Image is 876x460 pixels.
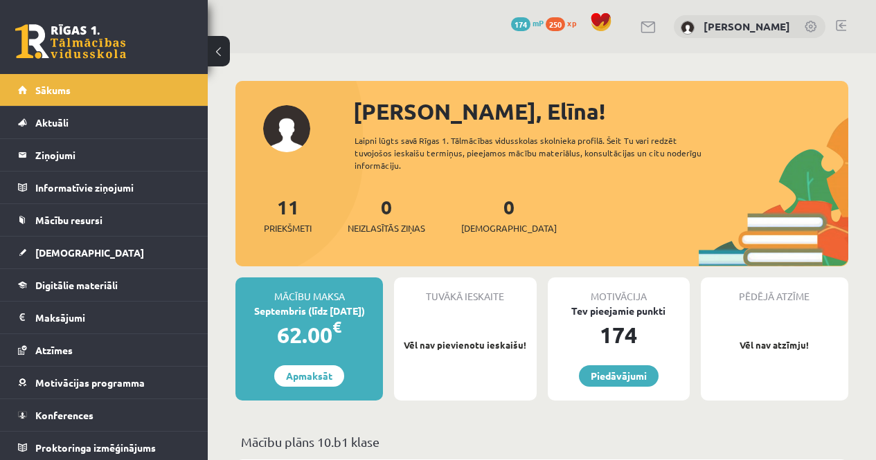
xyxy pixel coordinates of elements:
[704,19,790,33] a: [PERSON_NAME]
[35,376,145,389] span: Motivācijas programma
[18,237,190,268] a: [DEMOGRAPHIC_DATA]
[511,17,530,31] span: 174
[708,338,841,352] p: Vēl nav atzīmju!
[235,304,383,318] div: Septembris (līdz [DATE])
[546,17,583,28] a: 250 xp
[35,84,71,96] span: Sākums
[18,302,190,333] a: Maksājumi
[567,17,576,28] span: xp
[18,204,190,236] a: Mācību resursi
[35,279,118,291] span: Digitālie materiāli
[348,194,425,235] a: 0Neizlasītās ziņas
[35,246,144,259] span: [DEMOGRAPHIC_DATA]
[264,194,312,235] a: 11Priekšmeti
[548,304,690,318] div: Tev pieejamie punkti
[681,21,695,35] img: Elīna Freimane
[35,116,69,129] span: Aktuāli
[35,139,190,171] legend: Ziņojumi
[18,172,190,203] a: Informatīvie ziņojumi
[18,139,190,171] a: Ziņojumi
[235,318,383,351] div: 62.00
[394,277,536,304] div: Tuvākā ieskaite
[18,269,190,301] a: Digitālie materiāli
[18,399,190,431] a: Konferences
[546,17,565,31] span: 250
[348,221,425,235] span: Neizlasītās ziņas
[35,214,102,226] span: Mācību resursi
[35,441,156,454] span: Proktoringa izmēģinājums
[15,24,126,59] a: Rīgas 1. Tālmācības vidusskola
[461,194,557,235] a: 0[DEMOGRAPHIC_DATA]
[701,277,848,304] div: Pēdējā atzīme
[35,302,190,333] legend: Maksājumi
[35,344,73,356] span: Atzīmes
[332,317,341,337] span: €
[18,107,190,138] a: Aktuāli
[264,221,312,235] span: Priekšmeti
[241,432,843,451] p: Mācību plāns 10.b1 klase
[235,277,383,304] div: Mācību maksa
[35,172,190,203] legend: Informatīvie ziņojumi
[548,318,690,351] div: 174
[548,277,690,304] div: Motivācija
[18,74,190,106] a: Sākums
[533,17,544,28] span: mP
[35,409,93,421] span: Konferences
[18,367,190,398] a: Motivācijas programma
[511,17,544,28] a: 174 mP
[579,365,659,387] a: Piedāvājumi
[461,221,557,235] span: [DEMOGRAPHIC_DATA]
[18,334,190,366] a: Atzīmes
[353,95,848,128] div: [PERSON_NAME], Elīna!
[355,134,722,172] div: Laipni lūgts savā Rīgas 1. Tālmācības vidusskolas skolnieka profilā. Šeit Tu vari redzēt tuvojošo...
[401,338,529,352] p: Vēl nav pievienotu ieskaišu!
[274,365,344,387] a: Apmaksāt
